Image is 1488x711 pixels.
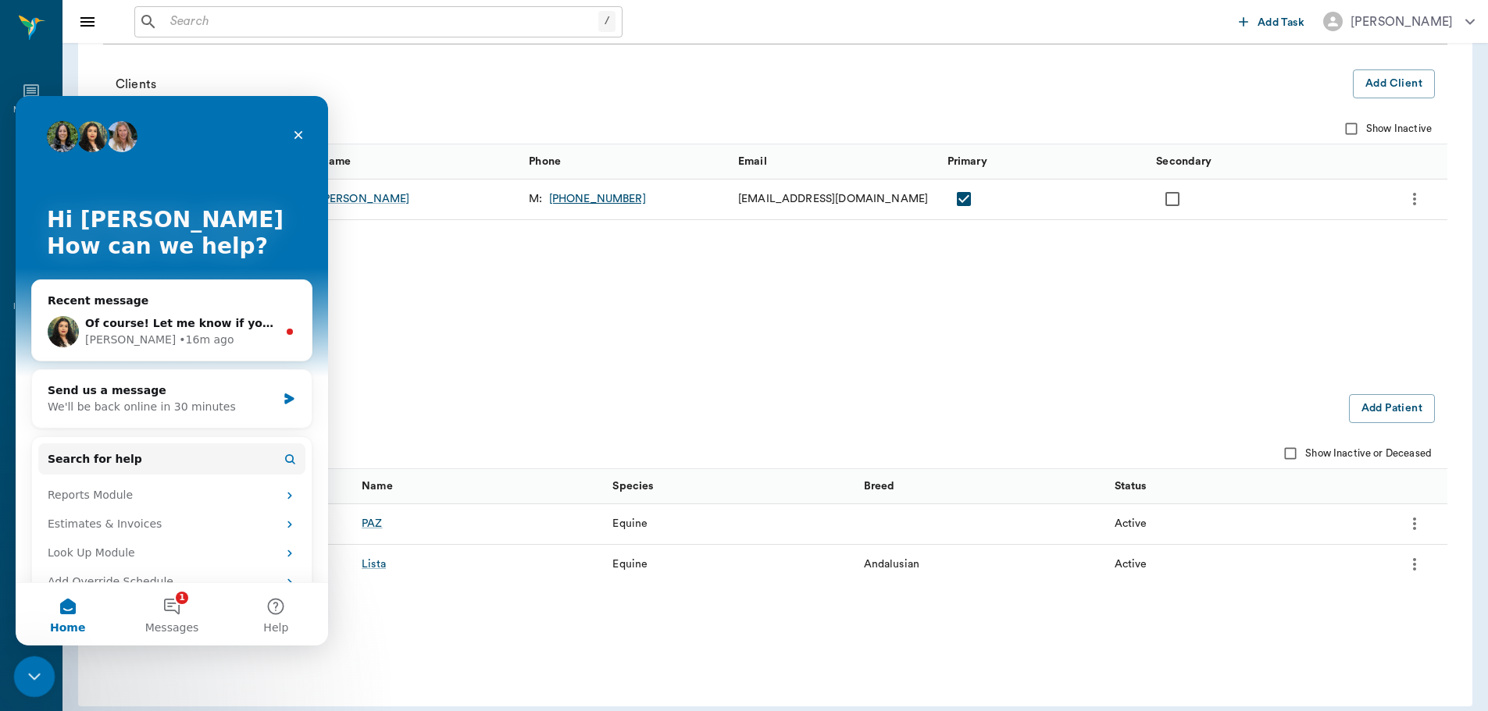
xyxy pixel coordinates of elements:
div: Primary [947,140,987,183]
div: Breed [864,464,895,508]
button: Search for help [23,347,290,379]
div: We'll be back online in 30 minutes [32,303,261,319]
button: Messages [104,487,208,549]
button: Sort [771,151,793,172]
div: Species [605,468,855,503]
div: Look Up Module [23,443,290,471]
button: Sort [397,475,419,497]
div: Primary [940,144,1149,179]
span: Search for help [32,355,127,371]
div: Look Up Module [32,449,262,465]
div: Estimates & Invoices [32,420,262,436]
div: Email [738,140,767,183]
label: Show Inactive [1336,114,1432,144]
iframe: Intercom live chat [14,656,55,698]
div: Phone [521,144,730,179]
button: Sort [657,475,679,497]
div: Andalusian [864,556,920,572]
div: Species [612,464,653,508]
div: Profile image for LizbethOf course! Let me know if you are interested and we can provide the Mang... [16,207,296,265]
div: M: [529,191,645,207]
div: Name [320,140,351,183]
button: more [1401,551,1428,578]
div: Equine [612,516,648,531]
button: Add Client [1353,69,1435,98]
div: Clients [116,75,1353,94]
div: Active [1115,516,1147,531]
button: Sort [1369,151,1391,172]
button: Sort [355,151,376,172]
div: Add Override Schedule [32,478,262,494]
div: Email [730,144,940,179]
div: Active [1115,556,1147,572]
div: / [598,11,616,32]
div: Reports Module [23,385,290,414]
div: Inventory [13,301,48,313]
div: Reports Module [32,391,262,407]
div: Recent message [32,197,280,213]
div: [PERSON_NAME] [70,236,160,252]
div: Patients [116,400,1349,418]
button: Sort [898,475,920,497]
div: Send us a messageWe'll be back online in 30 minutes [16,273,297,332]
div: [PERSON_NAME] [1351,12,1453,31]
div: Add Override Schedule [23,471,290,500]
button: Add Task [1233,7,1311,36]
div: Name [354,468,605,503]
button: Sort [1369,475,1391,497]
button: [PERSON_NAME] [1311,7,1487,36]
div: Name [362,464,393,508]
button: Sort [1216,151,1238,172]
div: • 16m ago [163,236,218,252]
button: Add Patient [1349,394,1435,423]
button: more [1401,510,1428,537]
img: Profile image for Lizbeth [32,220,63,251]
iframe: Intercom live chat [16,96,328,645]
button: Sort [991,151,1013,172]
button: Sort [1151,475,1172,497]
p: Hi [PERSON_NAME] [31,111,281,137]
span: Help [248,526,273,537]
div: Breed [856,468,1107,503]
button: Close drawer [72,6,103,37]
div: Send us a message [32,286,261,303]
div: Messages [13,105,49,116]
div: Close [269,25,297,53]
input: Search [164,11,598,33]
p: How can we help? [31,137,281,164]
a: [PHONE_NUMBER] [549,191,646,207]
label: Show Inactive or Deceased [1276,439,1432,468]
div: Equine [612,556,648,572]
div: Status [1115,464,1147,508]
div: Secondary [1148,144,1358,179]
div: Secondary [1156,140,1211,183]
div: Estimates & Invoices [23,414,290,443]
button: more [1401,186,1428,212]
div: Name [312,144,522,179]
div: Recent messageProfile image for LizbethOf course! Let me know if you are interested and we can pr... [16,183,297,265]
div: Phone [529,140,561,183]
a: [PERSON_NAME] [320,191,410,207]
a: Lista [362,556,386,572]
div: pamgouger@gmail.com [738,191,928,207]
button: Help [209,487,312,549]
span: Messages [130,526,184,537]
div: Status [1107,468,1358,503]
a: PAZ [362,516,382,531]
span: Home [34,526,70,537]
